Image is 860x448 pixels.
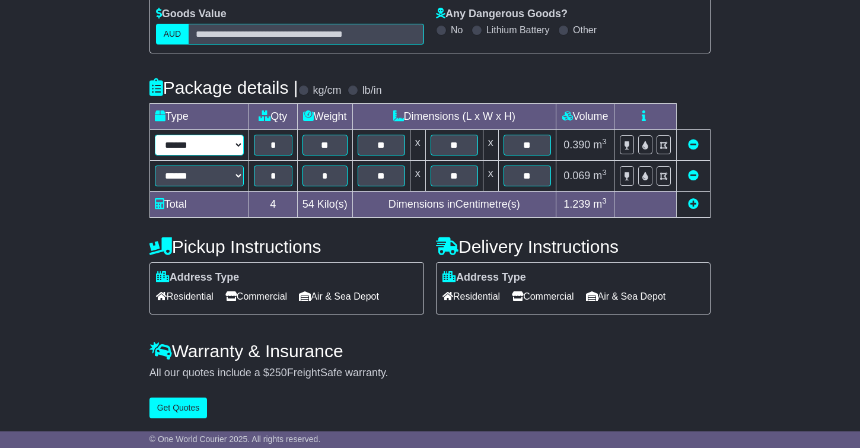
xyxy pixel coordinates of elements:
[362,84,382,97] label: lb/in
[156,24,189,45] label: AUD
[410,130,425,161] td: x
[593,170,607,182] span: m
[149,367,711,380] div: All our quotes include a $ FreightSafe warranty.
[556,104,614,130] td: Volume
[563,139,590,151] span: 0.390
[149,398,208,418] button: Get Quotes
[249,104,297,130] td: Qty
[149,341,711,361] h4: Warranty & Insurance
[593,198,607,210] span: m
[352,104,556,130] td: Dimensions (L x W x H)
[297,104,352,130] td: Weight
[249,192,297,218] td: 4
[156,271,240,284] label: Address Type
[483,130,498,161] td: x
[436,237,711,256] h4: Delivery Instructions
[297,192,352,218] td: Kilo(s)
[512,287,574,306] span: Commercial
[149,104,249,130] td: Type
[436,8,568,21] label: Any Dangerous Goods?
[573,24,597,36] label: Other
[302,198,314,210] span: 54
[688,198,699,210] a: Add new item
[483,161,498,192] td: x
[410,161,425,192] td: x
[451,24,463,36] label: No
[602,196,607,205] sup: 3
[149,192,249,218] td: Total
[586,287,666,306] span: Air & Sea Depot
[149,237,424,256] h4: Pickup Instructions
[486,24,550,36] label: Lithium Battery
[688,139,699,151] a: Remove this item
[563,170,590,182] span: 0.069
[442,287,500,306] span: Residential
[149,78,298,97] h4: Package details |
[688,170,699,182] a: Remove this item
[225,287,287,306] span: Commercial
[299,287,379,306] span: Air & Sea Depot
[156,8,227,21] label: Goods Value
[269,367,287,379] span: 250
[593,139,607,151] span: m
[563,198,590,210] span: 1.239
[602,137,607,146] sup: 3
[352,192,556,218] td: Dimensions in Centimetre(s)
[149,434,321,444] span: © One World Courier 2025. All rights reserved.
[156,287,214,306] span: Residential
[313,84,342,97] label: kg/cm
[442,271,526,284] label: Address Type
[602,168,607,177] sup: 3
